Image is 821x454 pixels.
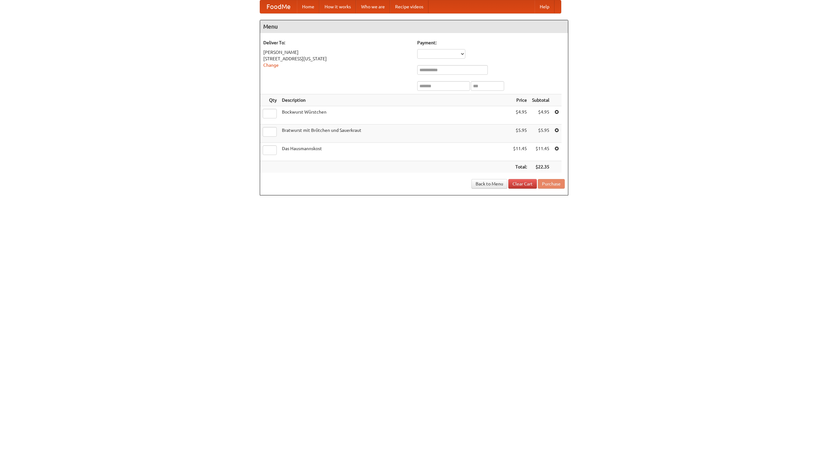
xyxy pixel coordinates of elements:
[529,143,552,161] td: $11.45
[529,124,552,143] td: $5.95
[417,39,565,46] h5: Payment:
[511,94,529,106] th: Price
[260,0,297,13] a: FoodMe
[511,124,529,143] td: $5.95
[529,106,552,124] td: $4.95
[297,0,319,13] a: Home
[356,0,390,13] a: Who we are
[279,94,511,106] th: Description
[471,179,507,189] a: Back to Menu
[279,124,511,143] td: Bratwurst mit Brötchen und Sauerkraut
[263,39,411,46] h5: Deliver To:
[260,20,568,33] h4: Menu
[511,143,529,161] td: $11.45
[319,0,356,13] a: How it works
[511,106,529,124] td: $4.95
[538,179,565,189] button: Purchase
[260,94,279,106] th: Qty
[535,0,554,13] a: Help
[529,94,552,106] th: Subtotal
[279,143,511,161] td: Das Hausmannskost
[511,161,529,173] th: Total:
[263,63,279,68] a: Change
[390,0,428,13] a: Recipe videos
[279,106,511,124] td: Bockwurst Würstchen
[263,49,411,56] div: [PERSON_NAME]
[263,56,411,62] div: [STREET_ADDRESS][US_STATE]
[508,179,537,189] a: Clear Cart
[529,161,552,173] th: $22.35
